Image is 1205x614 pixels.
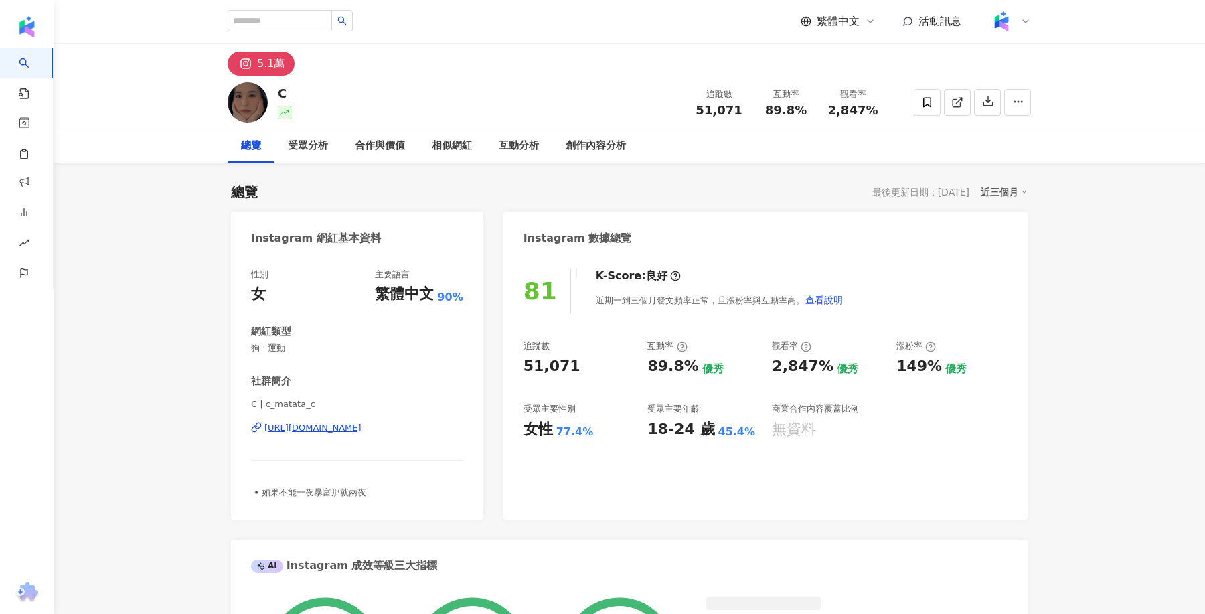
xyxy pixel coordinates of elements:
div: 51,071 [524,356,580,377]
div: 81 [524,277,557,305]
div: 互動率 [760,88,811,101]
div: 近三個月 [981,183,1028,201]
div: 追蹤數 [694,88,744,101]
span: 2,847% [828,104,878,117]
div: 受眾主要性別 [524,403,576,415]
img: logo icon [16,16,37,37]
div: 優秀 [702,362,724,376]
div: 觀看率 [772,340,811,352]
div: [URL][DOMAIN_NAME] [264,422,361,434]
div: 主要語言 [375,268,410,281]
div: 創作內容分析 [566,138,626,154]
div: 女 [251,284,266,305]
span: rise [19,230,29,260]
div: 2,847% [772,356,833,377]
button: 查看說明 [805,287,843,313]
a: search [19,48,46,100]
span: 活動訊息 [918,15,961,27]
div: 最後更新日期：[DATE] [872,187,969,198]
span: 89.8% [765,104,807,117]
div: 觀看率 [827,88,878,101]
div: 商業合作內容覆蓋比例 [772,403,859,415]
div: 優秀 [945,362,967,376]
div: 近期一到三個月發文頻率正常，且漲粉率與互動率高。 [596,287,843,313]
div: 性別 [251,268,268,281]
span: search [337,16,347,25]
div: 受眾主要年齡 [647,403,700,415]
span: 查看說明 [805,295,843,305]
span: 51,071 [696,103,742,117]
img: KOL Avatar [228,82,268,123]
div: 45.4% [718,425,756,439]
div: 互動分析 [499,138,539,154]
div: 受眾分析 [288,138,328,154]
div: 無資料 [772,419,816,440]
a: [URL][DOMAIN_NAME] [251,422,463,434]
div: 漲粉率 [896,340,936,352]
div: 優秀 [837,362,858,376]
div: Instagram 成效等級三大指標 [251,558,437,573]
div: 網紅類型 [251,325,291,339]
span: 狗 · 運動 [251,342,463,354]
div: 互動率 [647,340,687,352]
div: Instagram 數據總覽 [524,231,632,246]
span: C | c_matata_c [251,398,463,410]
span: 繁體中文 [817,14,860,29]
div: 相似網紅 [432,138,472,154]
div: 追蹤數 [524,340,550,352]
div: 149% [896,356,942,377]
div: 女性 [524,419,553,440]
div: 社群簡介 [251,374,291,388]
div: C [278,85,291,102]
div: 良好 [646,268,667,283]
div: 18-24 歲 [647,419,714,440]
div: 繁體中文 [375,284,434,305]
img: chrome extension [14,582,40,603]
button: 5.1萬 [228,52,295,76]
span: ▪️如果不能一夜暴富那就兩夜 [251,487,366,497]
div: 89.8% [647,356,698,377]
div: 5.1萬 [257,54,285,73]
div: 合作與價值 [355,138,405,154]
div: 77.4% [556,425,594,439]
div: 總覽 [231,183,258,202]
div: K-Score : [596,268,681,283]
div: 總覽 [241,138,261,154]
span: 90% [437,290,463,305]
div: AI [251,560,283,573]
div: Instagram 網紅基本資料 [251,231,381,246]
img: Kolr%20app%20icon%20%281%29.png [989,9,1014,34]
